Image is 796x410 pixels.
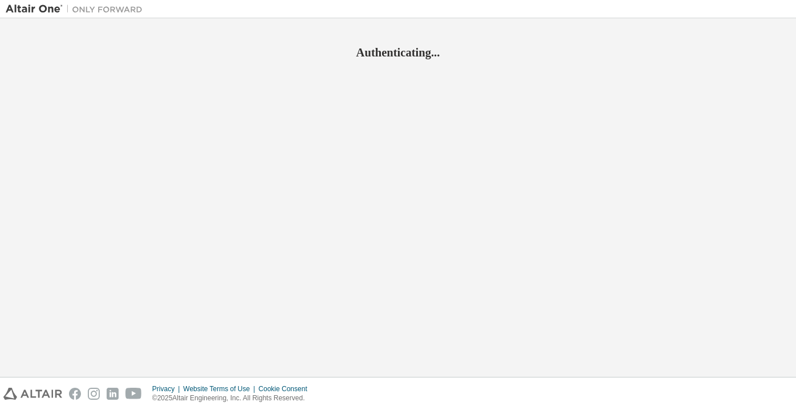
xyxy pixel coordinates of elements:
p: © 2025 Altair Engineering, Inc. All Rights Reserved. [152,393,314,403]
img: facebook.svg [69,388,81,400]
img: linkedin.svg [107,388,119,400]
img: altair_logo.svg [3,388,62,400]
img: Altair One [6,3,148,15]
div: Cookie Consent [258,384,314,393]
div: Privacy [152,384,183,393]
img: youtube.svg [125,388,142,400]
div: Website Terms of Use [183,384,258,393]
h2: Authenticating... [6,45,790,60]
img: instagram.svg [88,388,100,400]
